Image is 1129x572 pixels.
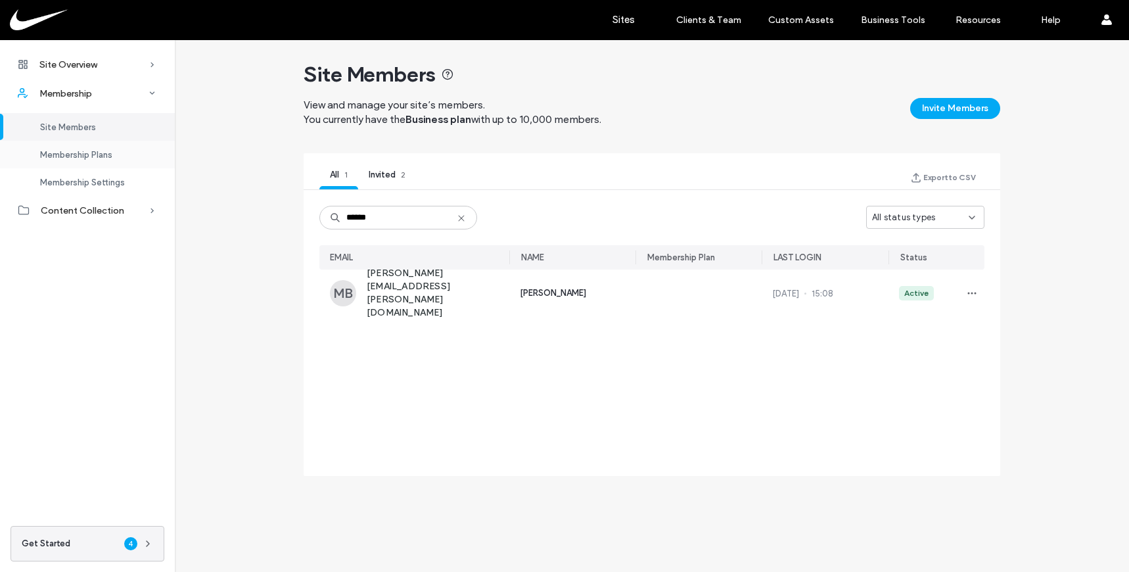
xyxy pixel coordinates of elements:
div: NAME [521,251,544,264]
button: Export to CSV [902,170,984,185]
div: Membership Plan [647,251,715,264]
span: [PERSON_NAME][EMAIL_ADDRESS][PERSON_NAME][DOMAIN_NAME] [367,267,509,320]
label: Help [1041,14,1061,26]
span: Membership Plans [40,150,112,160]
span: All status types [872,211,935,224]
span: 1 [344,170,348,179]
div: Status [900,251,927,264]
span: Content Collection [41,205,124,216]
span: View and manage your site’s members. [304,99,485,111]
span: Site Overview [39,59,97,70]
label: Clients & Team [676,14,741,26]
span: Get Started [22,537,70,550]
span: Membership Settings [40,178,125,187]
div: MB [330,280,356,306]
div: Active [904,287,929,299]
label: Resources [956,14,1001,26]
span: [PERSON_NAME] [520,287,586,300]
span: [DATE] [772,289,799,298]
span: 2 [401,170,405,179]
div: LAST LOGIN [773,251,821,264]
button: Invite Members [910,98,1000,119]
div: EMAIL [330,251,353,264]
div: 4 [124,537,137,550]
label: Business Tools [861,14,925,26]
span: All [330,170,339,179]
button: Get Started4 [11,526,164,561]
span: You currently have the with up to 10,000 members. [304,113,601,126]
span: Membership [39,88,92,99]
label: Custom Assets [768,14,834,26]
b: Business plan [405,113,471,126]
span: Invited [369,170,396,179]
span: Site Members [304,61,454,87]
span: Help [30,9,57,21]
span: Site Members [40,122,96,132]
span: 15:08 [812,289,833,298]
label: Sites [612,14,635,26]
